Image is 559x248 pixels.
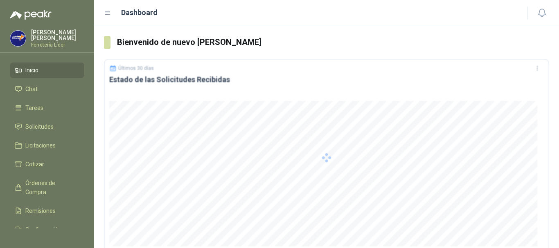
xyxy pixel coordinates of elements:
[10,81,84,97] a: Chat
[10,31,26,46] img: Company Logo
[25,66,38,75] span: Inicio
[10,100,84,116] a: Tareas
[10,10,52,20] img: Logo peakr
[25,160,44,169] span: Cotizar
[25,179,77,197] span: Órdenes de Compra
[25,206,56,215] span: Remisiones
[25,103,43,112] span: Tareas
[25,225,61,234] span: Configuración
[31,42,84,47] p: Ferretería Líder
[25,141,56,150] span: Licitaciones
[25,122,54,131] span: Solicitudes
[117,36,549,49] h3: Bienvenido de nuevo [PERSON_NAME]
[31,29,84,41] p: [PERSON_NAME] [PERSON_NAME]
[25,85,38,94] span: Chat
[10,203,84,219] a: Remisiones
[10,63,84,78] a: Inicio
[10,119,84,134] a: Solicitudes
[10,175,84,200] a: Órdenes de Compra
[10,156,84,172] a: Cotizar
[121,7,158,18] h1: Dashboard
[10,138,84,153] a: Licitaciones
[10,222,84,237] a: Configuración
